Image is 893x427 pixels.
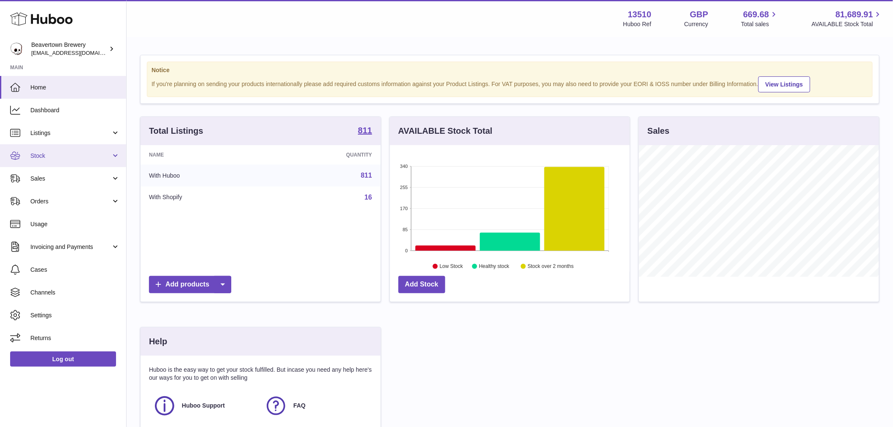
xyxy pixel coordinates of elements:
text: Low Stock [440,264,463,270]
span: 669.68 [743,9,769,20]
text: 170 [400,206,408,211]
span: Cases [30,266,120,274]
span: Total sales [741,20,779,28]
a: 81,689.91 AVAILABLE Stock Total [812,9,883,28]
strong: 13510 [628,9,652,20]
span: Settings [30,311,120,319]
span: Invoicing and Payments [30,243,111,251]
strong: GBP [690,9,708,20]
h3: Help [149,336,167,347]
div: Beavertown Brewery [31,41,107,57]
span: Home [30,84,120,92]
a: 811 [358,126,372,136]
th: Quantity [270,145,381,165]
h3: AVAILABLE Stock Total [398,125,493,137]
span: Orders [30,197,111,205]
text: 85 [403,227,408,232]
text: 0 [405,248,408,253]
h3: Total Listings [149,125,203,137]
a: Add products [149,276,231,293]
strong: Notice [152,66,868,74]
a: FAQ [265,395,368,417]
span: FAQ [293,402,306,410]
img: aoife@beavertownbrewery.co.uk [10,43,23,55]
span: AVAILABLE Stock Total [812,20,883,28]
strong: 811 [358,126,372,135]
td: With Huboo [141,165,270,186]
h3: Sales [647,125,669,137]
a: Log out [10,351,116,367]
span: Returns [30,334,120,342]
a: 16 [365,194,372,201]
td: With Shopify [141,186,270,208]
th: Name [141,145,270,165]
span: Listings [30,129,111,137]
span: Channels [30,289,120,297]
a: View Listings [758,76,810,92]
span: Stock [30,152,111,160]
span: Dashboard [30,106,120,114]
span: Usage [30,220,120,228]
span: 81,689.91 [836,9,873,20]
a: Add Stock [398,276,445,293]
div: Huboo Ref [623,20,652,28]
text: 255 [400,185,408,190]
div: Currency [685,20,709,28]
text: 340 [400,164,408,169]
span: Sales [30,175,111,183]
span: [EMAIL_ADDRESS][DOMAIN_NAME] [31,49,124,56]
p: Huboo is the easy way to get your stock fulfilled. But incase you need any help here's our ways f... [149,366,372,382]
text: Healthy stock [479,264,510,270]
a: Huboo Support [153,395,256,417]
div: If you're planning on sending your products internationally please add required customs informati... [152,75,868,92]
text: Stock over 2 months [528,264,574,270]
a: 811 [361,172,372,179]
a: 669.68 Total sales [741,9,779,28]
span: Huboo Support [182,402,225,410]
